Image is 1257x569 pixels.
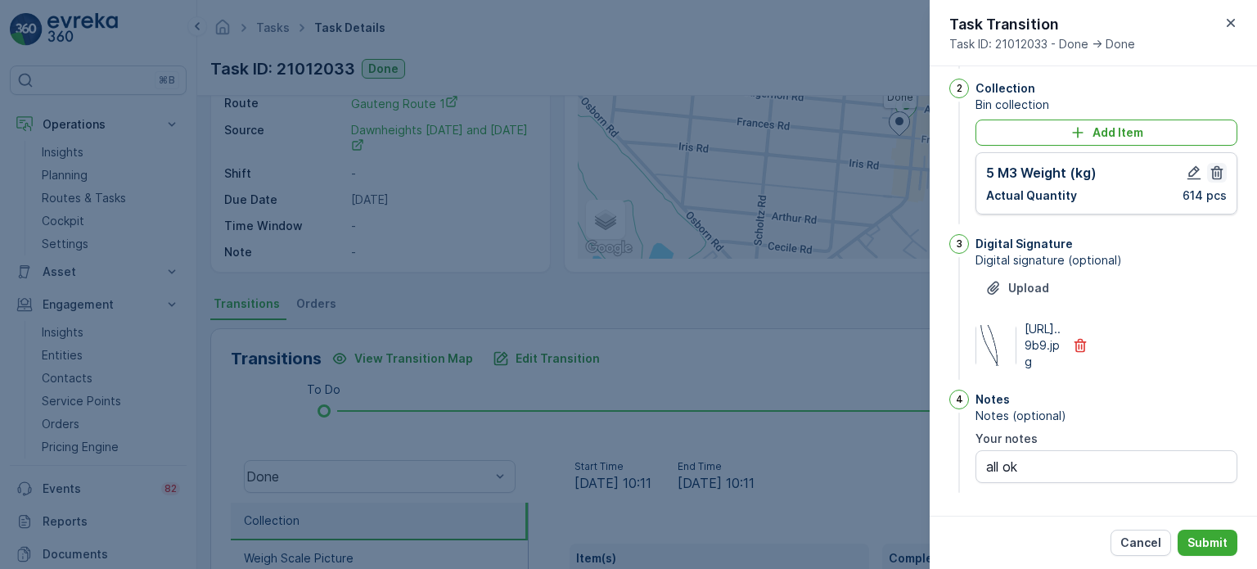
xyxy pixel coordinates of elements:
p: Digital Signature [975,236,1073,252]
span: Notes (optional) [975,408,1237,424]
button: Submit [1178,530,1237,556]
span: Task ID: 21012033 - Done -> Done [949,36,1135,52]
div: 4 [949,390,969,409]
img: Media Preview [976,325,1016,366]
div: 2 [949,79,969,98]
p: [URL]..9b9.jpg [1025,321,1062,370]
p: Actual Quantity [986,187,1077,204]
span: Digital signature (optional) [975,252,1237,269]
p: Upload [1008,280,1049,296]
p: Collection [975,80,1035,97]
p: Cancel [1120,535,1161,551]
p: 5 M3 Weight (kg) [986,163,1097,183]
div: 3 [949,234,969,254]
p: Submit [1187,535,1228,551]
label: Your notes [975,431,1038,445]
p: Add Item [1093,124,1143,141]
span: Bin collection [975,97,1237,113]
button: Upload File [975,275,1059,301]
button: Cancel [1111,530,1171,556]
p: 614 pcs [1183,187,1227,204]
p: Task Transition [949,13,1135,36]
button: Add Item [975,120,1237,146]
p: Notes [975,391,1010,408]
